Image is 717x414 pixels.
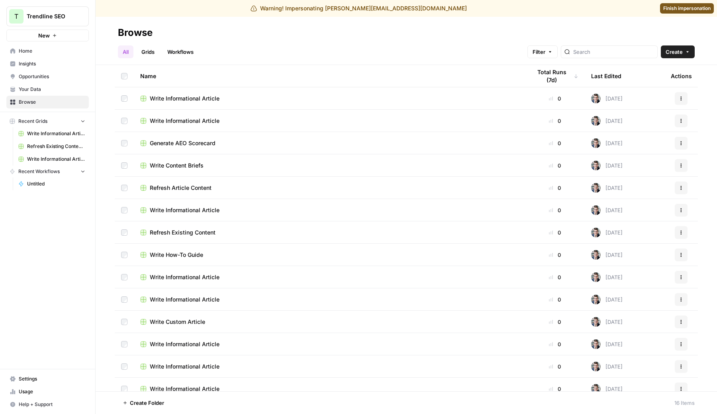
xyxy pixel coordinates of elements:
a: All [118,45,133,58]
span: Write Informational Article [150,363,219,371]
a: Write Informational Article [140,206,519,214]
div: Name [140,65,519,87]
span: Help + Support [19,401,85,408]
span: Opportunities [19,73,85,80]
div: [DATE] [591,205,623,215]
button: Recent Workflows [6,166,89,177]
div: [DATE] [591,116,623,126]
div: 0 [531,184,578,192]
span: Your Data [19,86,85,93]
button: New [6,30,89,41]
a: Workflows [163,45,198,58]
a: Finish impersonation [660,3,714,14]
div: 0 [531,340,578,348]
img: j6veg0ght3fwytrzxhgxxjn506l9 [591,384,601,394]
a: Write Content Briefs [140,162,519,170]
img: j6veg0ght3fwytrzxhgxxjn506l9 [591,138,601,148]
div: 0 [531,273,578,281]
a: Write Informational Article [140,385,519,393]
span: Filter [533,48,545,56]
div: [DATE] [591,362,623,371]
a: Write Custom Article [140,318,519,326]
a: Generate AEO Scorecard [140,139,519,147]
div: Actions [671,65,692,87]
a: Refresh Existing Content [140,229,519,237]
span: Write Informational Article [150,296,219,304]
span: Finish impersonation [663,5,711,12]
img: j6veg0ght3fwytrzxhgxxjn506l9 [591,228,601,237]
div: 0 [531,363,578,371]
button: Workspace: Trendline SEO [6,6,89,26]
div: 0 [531,206,578,214]
div: [DATE] [591,272,623,282]
button: Filter [527,45,558,58]
a: Refresh Article Content [140,184,519,192]
div: Last Edited [591,65,621,87]
div: [DATE] [591,317,623,327]
span: Home [19,47,85,55]
a: Write Informational Article [140,117,519,125]
div: [DATE] [591,295,623,304]
a: Grids [137,45,159,58]
div: 0 [531,296,578,304]
span: Insights [19,60,85,67]
img: j6veg0ght3fwytrzxhgxxjn506l9 [591,250,601,260]
a: Write Informational Article [140,363,519,371]
div: 0 [531,385,578,393]
a: Usage [6,385,89,398]
a: Browse [6,96,89,108]
a: Refresh Existing Content (1) [15,140,89,153]
img: j6veg0ght3fwytrzxhgxxjn506l9 [591,94,601,103]
img: j6veg0ght3fwytrzxhgxxjn506l9 [591,317,601,327]
span: Write Informational Article [150,95,219,103]
div: 16 Items [674,399,695,407]
a: Insights [6,57,89,70]
button: Create Folder [118,396,169,409]
span: Settings [19,375,85,382]
a: Write Informational Article [140,273,519,281]
span: New [38,32,50,39]
div: [DATE] [591,183,623,193]
a: Write Informational Article [15,127,89,140]
div: [DATE] [591,228,623,237]
button: Help + Support [6,398,89,411]
button: Recent Grids [6,115,89,127]
div: [DATE] [591,339,623,349]
span: Write Informational Article [150,206,219,214]
div: 0 [531,117,578,125]
a: Untitled [15,177,89,190]
div: Total Runs (7d) [531,65,578,87]
img: j6veg0ght3fwytrzxhgxxjn506l9 [591,205,601,215]
a: Write Informational Article [140,296,519,304]
span: Refresh Existing Content [150,229,215,237]
a: Write Informational Article [140,340,519,348]
span: Refresh Existing Content (1) [27,143,85,150]
img: j6veg0ght3fwytrzxhgxxjn506l9 [591,362,601,371]
span: T [14,12,18,21]
span: Write Custom Article [150,318,205,326]
span: Write Informational Article [150,117,219,125]
span: Generate AEO Scorecard [150,139,215,147]
input: Search [573,48,654,56]
img: j6veg0ght3fwytrzxhgxxjn506l9 [591,116,601,126]
span: Write Informational Article [150,273,219,281]
div: Browse [118,26,153,39]
div: 0 [531,95,578,103]
div: 0 [531,318,578,326]
span: Write Informational Article [27,156,85,163]
img: j6veg0ght3fwytrzxhgxxjn506l9 [591,339,601,349]
div: [DATE] [591,138,623,148]
img: j6veg0ght3fwytrzxhgxxjn506l9 [591,183,601,193]
a: Write Informational Article [15,153,89,166]
a: Opportunities [6,70,89,83]
span: Recent Grids [18,118,47,125]
span: Recent Workflows [18,168,60,175]
span: Write How-To Guide [150,251,203,259]
div: 0 [531,251,578,259]
a: Settings [6,373,89,385]
a: Write Informational Article [140,95,519,103]
span: Write Informational Article [150,340,219,348]
div: [DATE] [591,161,623,170]
a: Write How-To Guide [140,251,519,259]
span: Untitled [27,180,85,187]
